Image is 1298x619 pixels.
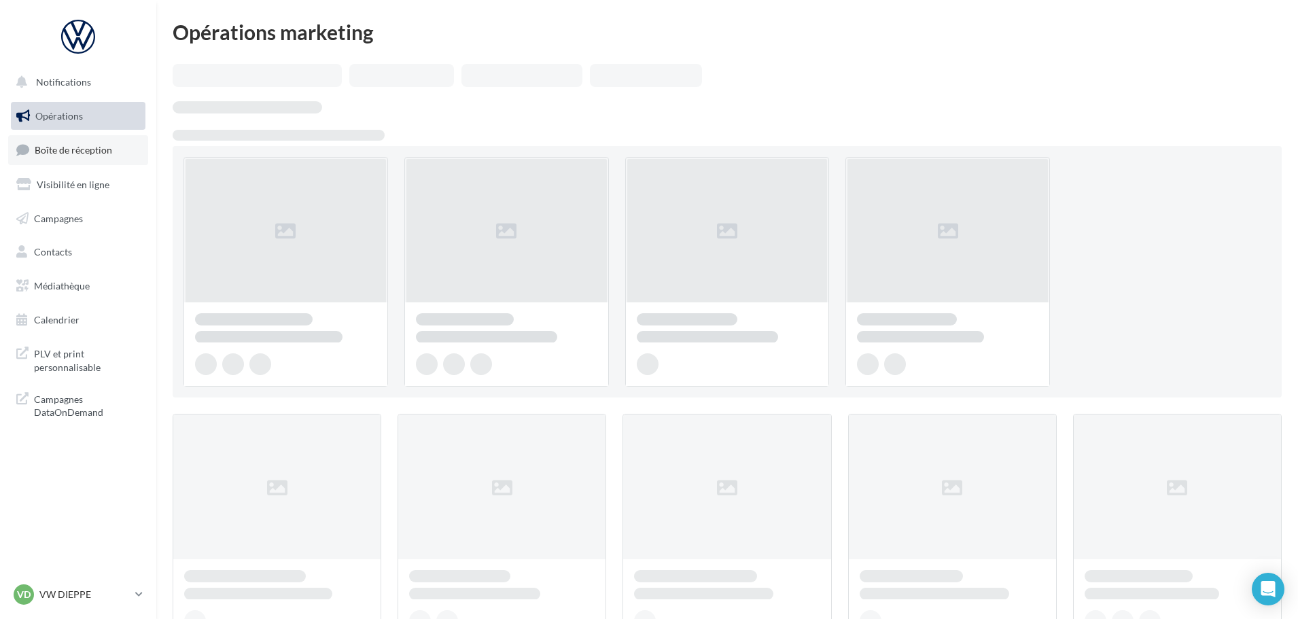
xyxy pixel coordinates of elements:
[34,246,72,258] span: Contacts
[8,272,148,300] a: Médiathèque
[1252,573,1284,605] div: Open Intercom Messenger
[8,385,148,425] a: Campagnes DataOnDemand
[8,102,148,130] a: Opérations
[8,135,148,164] a: Boîte de réception
[8,306,148,334] a: Calendrier
[34,344,140,374] span: PLV et print personnalisable
[34,280,90,291] span: Médiathèque
[34,212,83,224] span: Campagnes
[8,171,148,199] a: Visibilité en ligne
[8,68,143,96] button: Notifications
[173,22,1282,42] div: Opérations marketing
[39,588,130,601] p: VW DIEPPE
[8,339,148,379] a: PLV et print personnalisable
[11,582,145,607] a: VD VW DIEPPE
[17,588,31,601] span: VD
[34,390,140,419] span: Campagnes DataOnDemand
[35,144,112,156] span: Boîte de réception
[8,205,148,233] a: Campagnes
[34,314,80,325] span: Calendrier
[36,76,91,88] span: Notifications
[8,238,148,266] a: Contacts
[35,110,83,122] span: Opérations
[37,179,109,190] span: Visibilité en ligne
